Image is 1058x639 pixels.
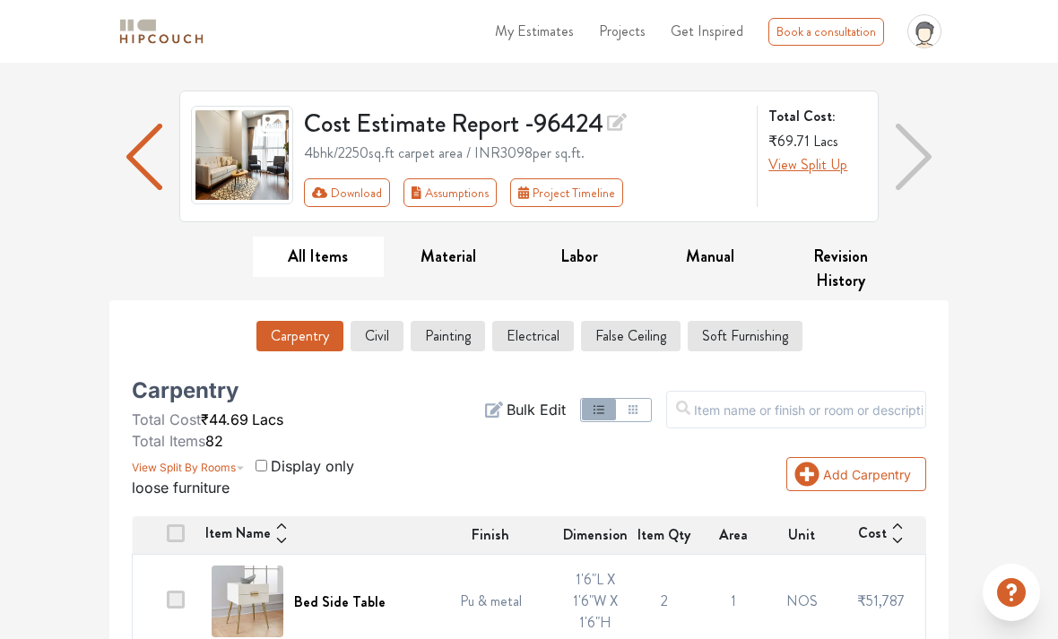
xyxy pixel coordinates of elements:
[786,457,926,491] button: Add Carpentry
[768,18,884,46] div: Book a consultation
[132,410,201,428] span: Total Cost
[351,321,403,351] button: Civil
[205,522,271,548] span: Item Name
[294,593,386,610] h6: Bed Side Table
[671,21,743,41] span: Get Inspired
[492,321,574,351] button: Electrical
[719,524,748,546] span: Area
[117,16,206,47] img: logo-horizontal.svg
[304,106,747,139] h3: Cost Estimate Report - 96424
[472,524,509,546] span: Finish
[485,399,566,420] button: Bulk Edit
[637,524,690,546] span: Item Qty
[132,432,205,450] span: Total Items
[132,461,236,474] span: View Split By Rooms
[201,410,248,428] span: ₹44.69
[788,524,815,546] span: Unit
[645,237,776,277] button: Manual
[775,237,906,301] button: Revision History
[858,522,887,548] span: Cost
[510,178,623,207] button: Project Timeline
[411,321,485,351] button: Painting
[191,106,293,204] img: gallery
[813,131,838,151] span: Lacs
[768,106,863,127] strong: Total Cost:
[253,237,384,277] button: All Items
[252,410,283,428] span: Lacs
[666,391,926,428] input: Item name or finish or room or description
[768,154,847,175] span: View Split Up
[768,154,847,176] button: View Split Up
[581,321,681,351] button: False Ceiling
[126,124,162,190] img: arrow left
[212,566,283,637] img: Bed Side Table
[132,430,223,452] li: 82
[304,178,637,207] div: First group
[304,178,747,207] div: Toolbar with button groups
[304,142,747,164] div: 4bhk / 2250 sq.ft carpet area / INR 3098 per sq.ft.
[132,452,245,477] button: View Split By Rooms
[896,124,932,190] img: arrow right
[514,237,645,277] button: Labor
[507,399,566,420] span: Bulk Edit
[117,12,206,52] span: logo-horizontal.svg
[768,131,810,151] span: ₹69.71
[256,321,343,351] button: Carpentry
[495,21,574,41] span: My Estimates
[384,237,515,277] button: Material
[403,178,497,207] button: Assumptions
[132,384,238,398] h5: Carpentry
[563,524,628,546] span: Dimension
[688,321,802,351] button: Soft Furnishing
[304,178,391,207] button: Download
[599,21,646,41] span: Projects
[857,591,905,611] span: ₹51,787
